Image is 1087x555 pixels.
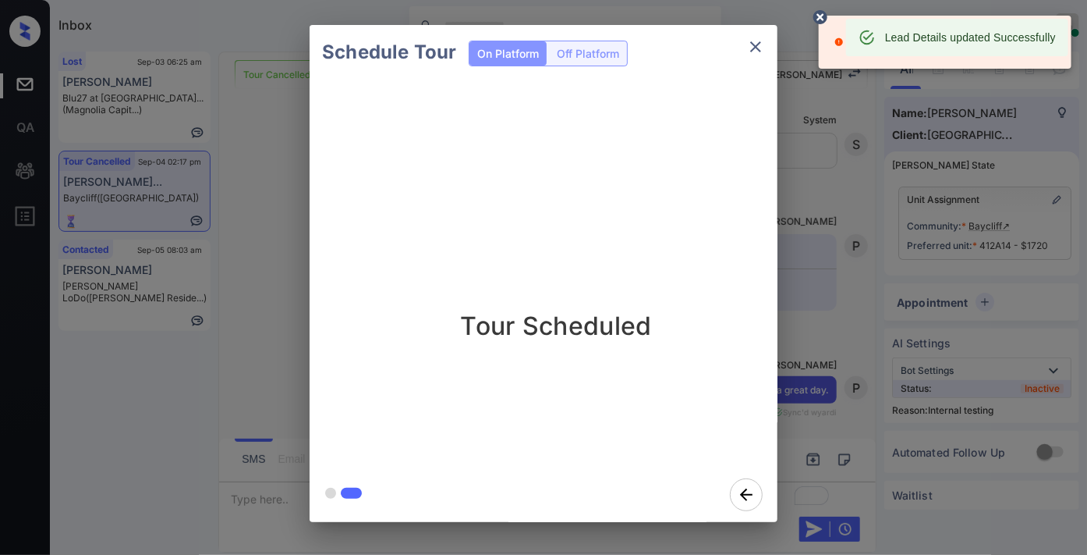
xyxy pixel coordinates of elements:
[885,23,1056,52] div: Lead Details updated Successfully
[460,311,651,341] p: Tour Scheduled
[310,25,469,80] h2: Schedule Tour
[834,20,1059,64] div: Client Error: Cannot create appointment since we have blackout overlapping with this slot.
[740,31,771,62] button: close
[478,155,634,311] img: success.888e7dccd4847a8d9502.gif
